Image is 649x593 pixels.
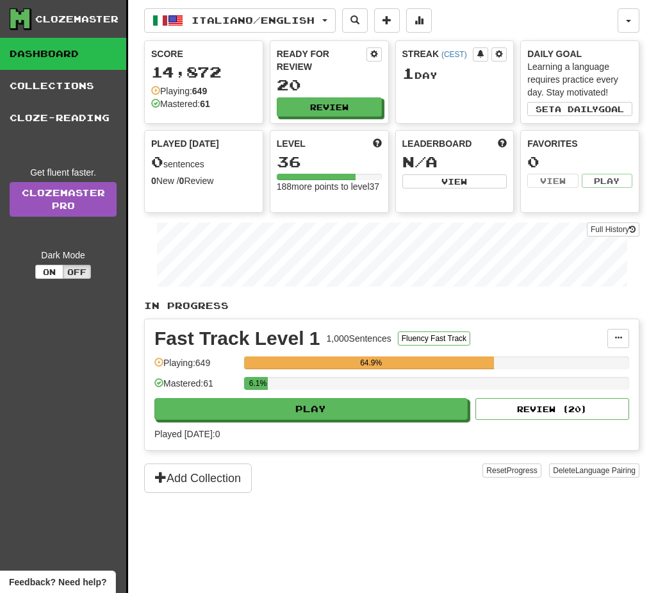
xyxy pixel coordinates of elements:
div: Get fluent faster. [10,166,117,179]
button: More stats [406,8,432,33]
span: Leaderboard [402,137,472,150]
button: Add Collection [144,464,252,493]
div: Streak [402,47,473,60]
strong: 61 [200,99,210,109]
a: (CEST) [441,50,467,59]
div: Playing: [151,85,207,97]
div: Clozemaster [35,13,119,26]
div: Dark Mode [10,249,117,262]
div: 14,872 [151,64,256,80]
div: Playing: 649 [154,356,238,378]
span: Score more points to level up [373,137,382,150]
span: Open feedback widget [9,576,106,589]
span: Italiano / English [192,15,315,26]
div: 0 [527,154,632,170]
strong: 0 [151,176,156,186]
div: Daily Goal [527,47,632,60]
button: Play [154,398,468,420]
span: Level [277,137,306,150]
div: 36 [277,154,382,170]
button: Search sentences [342,8,368,33]
span: a daily [555,104,598,113]
div: Fast Track Level 1 [154,329,320,348]
div: Score [151,47,256,60]
div: 64.9% [248,356,494,369]
div: sentences [151,154,256,171]
button: Italiano/English [144,8,336,33]
span: Language Pairing [575,466,636,475]
button: Review [277,97,382,117]
span: Played [DATE] [151,137,219,150]
a: ClozemasterPro [10,182,117,217]
button: Fluency Fast Track [398,331,470,346]
div: 20 [277,77,382,93]
div: Ready for Review [277,47,366,73]
span: This week in points, UTC [498,137,507,150]
button: On [35,265,63,279]
button: ResetProgress [482,464,541,478]
div: New / Review [151,174,256,187]
div: Learning a language requires practice every day. Stay motivated! [527,60,632,99]
button: Play [582,174,632,188]
button: Add sentence to collection [374,8,400,33]
div: Day [402,65,507,82]
strong: 649 [192,86,207,96]
span: 0 [151,153,163,171]
div: Mastered: 61 [154,377,238,398]
div: Favorites [527,137,632,150]
button: Seta dailygoal [527,102,632,116]
span: N/A [402,153,438,171]
div: Mastered: [151,97,210,110]
span: 1 [402,64,415,82]
span: Progress [507,466,538,475]
div: 1,000 Sentences [327,332,391,345]
button: Full History [587,222,639,237]
button: DeleteLanguage Pairing [549,464,639,478]
div: 6.1% [248,377,267,390]
div: 188 more points to level 37 [277,180,382,193]
button: View [402,174,507,188]
span: Played [DATE]: 0 [154,429,220,439]
strong: 0 [179,176,185,186]
button: View [527,174,578,188]
button: Review (20) [475,398,629,420]
button: Off [63,265,91,279]
p: In Progress [144,299,639,312]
